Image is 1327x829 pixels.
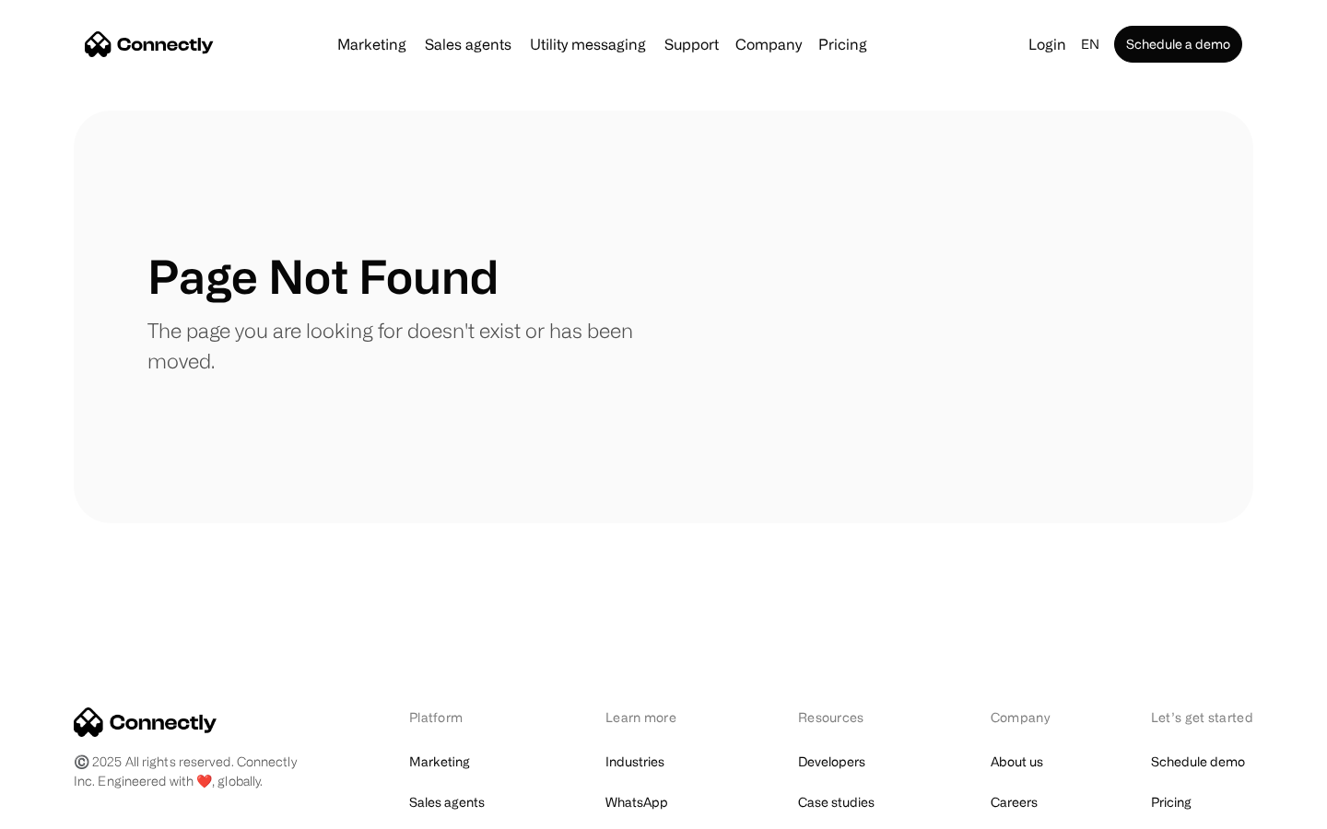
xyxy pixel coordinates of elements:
[991,707,1055,727] div: Company
[735,31,802,57] div: Company
[798,707,895,727] div: Resources
[605,789,668,815] a: WhatsApp
[417,37,519,52] a: Sales agents
[330,37,414,52] a: Marketing
[409,789,485,815] a: Sales agents
[409,707,510,727] div: Platform
[798,749,865,775] a: Developers
[18,795,111,823] aside: Language selected: English
[147,249,499,304] h1: Page Not Found
[605,749,664,775] a: Industries
[798,789,875,815] a: Case studies
[1151,789,1192,815] a: Pricing
[1021,31,1074,57] a: Login
[657,37,726,52] a: Support
[37,797,111,823] ul: Language list
[991,789,1038,815] a: Careers
[811,37,875,52] a: Pricing
[523,37,653,52] a: Utility messaging
[1081,31,1099,57] div: en
[1114,26,1242,63] a: Schedule a demo
[147,315,663,376] p: The page you are looking for doesn't exist or has been moved.
[991,749,1043,775] a: About us
[1151,707,1253,727] div: Let’s get started
[605,707,702,727] div: Learn more
[409,749,470,775] a: Marketing
[1151,749,1245,775] a: Schedule demo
